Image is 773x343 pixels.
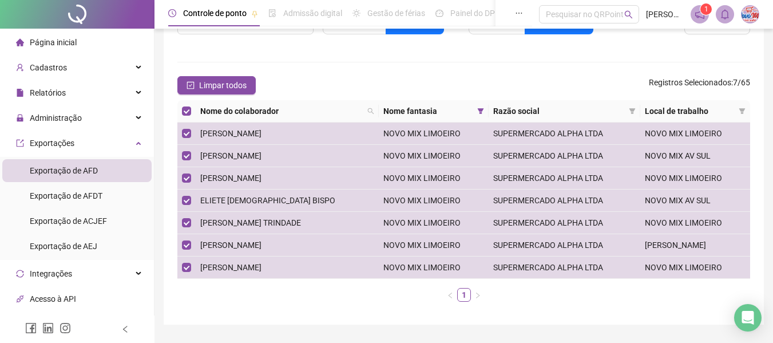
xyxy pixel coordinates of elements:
td: NOVO MIX LIMOEIRO [379,212,489,234]
span: ELIETE [DEMOGRAPHIC_DATA] BISPO [200,196,335,205]
span: Relatórios [30,88,66,97]
td: NOVO MIX LIMOEIRO [379,234,489,257]
span: file-done [268,9,276,17]
span: Exportação de AFD [30,166,98,175]
span: filter [475,102,486,120]
span: Exportação de AEJ [30,242,97,251]
li: Próxima página [471,288,485,302]
span: Controle de ponto [183,9,247,18]
span: filter [736,102,748,120]
span: file [16,89,24,97]
span: left [447,292,454,299]
img: 30682 [742,6,759,23]
span: [PERSON_NAME] [200,263,261,272]
span: Nome fantasia [383,105,473,117]
span: 1 [704,5,708,13]
span: user-add [16,64,24,72]
span: pushpin [251,10,258,17]
span: Integrações [30,269,72,278]
li: Página anterior [443,288,457,302]
span: home [16,38,24,46]
td: NOVO MIX LIMOEIRO [379,167,489,190]
div: Open Intercom Messenger [734,304,762,332]
td: NOVO MIX LIMOEIRO [640,257,750,279]
td: NOVO MIX LIMOEIRO [379,145,489,167]
td: NOVO MIX AV SUL [640,190,750,212]
span: search [367,108,374,115]
a: 1 [458,289,470,301]
td: NOVO MIX LIMOEIRO [379,257,489,279]
span: notification [695,9,705,19]
span: Página inicial [30,38,77,47]
span: linkedin [42,322,54,334]
span: filter [739,108,746,115]
td: NOVO MIX LIMOEIRO [640,167,750,190]
td: NOVO MIX LIMOEIRO [379,123,489,145]
span: [PERSON_NAME] [200,241,261,250]
td: SUPERMERCADO ALPHA LTDA [489,234,640,257]
button: left [443,288,457,302]
span: Exportação de AFDT [30,191,102,200]
span: ellipsis [515,9,523,17]
td: SUPERMERCADO ALPHA LTDA [489,212,640,234]
span: export [16,139,24,147]
span: search [365,102,376,120]
td: SUPERMERCADO ALPHA LTDA [489,145,640,167]
span: Registros Selecionados [649,78,731,87]
span: Exportação de ACJEF [30,216,107,226]
span: Administração [30,113,82,123]
span: bell [720,9,730,19]
span: Exportações [30,139,74,148]
td: NOVO MIX LIMOEIRO [640,212,750,234]
span: sync [16,270,24,278]
button: right [471,288,485,302]
span: instagram [60,322,71,334]
span: Acesso à API [30,294,76,303]
td: SUPERMERCADO ALPHA LTDA [489,167,640,190]
button: Limpar todos [177,76,256,94]
span: [PERSON_NAME] [200,151,261,160]
span: right [474,292,481,299]
span: facebook [25,322,37,334]
td: SUPERMERCADO ALPHA LTDA [489,190,640,212]
span: api [16,295,24,303]
span: lock [16,114,24,122]
span: search [624,10,633,19]
span: check-square [187,81,195,89]
span: filter [477,108,484,115]
span: : 7 / 65 [649,76,750,94]
td: [PERSON_NAME] [640,234,750,257]
sup: 1 [700,3,712,15]
span: Cadastros [30,63,67,72]
td: NOVO MIX LIMOEIRO [640,123,750,145]
span: Gestão de férias [367,9,425,18]
td: NOVO MIX AV SUL [640,145,750,167]
span: Nome do colaborador [200,105,363,117]
span: filter [629,108,636,115]
span: Local de trabalho [645,105,734,117]
span: Painel do DP [450,9,495,18]
span: Razão social [493,105,624,117]
span: filter [627,102,638,120]
span: left [121,325,129,333]
span: [PERSON_NAME] [200,174,261,183]
li: 1 [457,288,471,302]
td: SUPERMERCADO ALPHA LTDA [489,123,640,145]
span: [PERSON_NAME] [200,129,261,138]
td: SUPERMERCADO ALPHA LTDA [489,257,640,279]
span: sun [352,9,360,17]
span: Limpar todos [199,79,247,92]
span: [PERSON_NAME] [646,8,684,21]
span: clock-circle [168,9,176,17]
td: NOVO MIX LIMOEIRO [379,190,489,212]
span: Admissão digital [283,9,342,18]
span: dashboard [435,9,443,17]
span: [PERSON_NAME] TRINDADE [200,218,301,227]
